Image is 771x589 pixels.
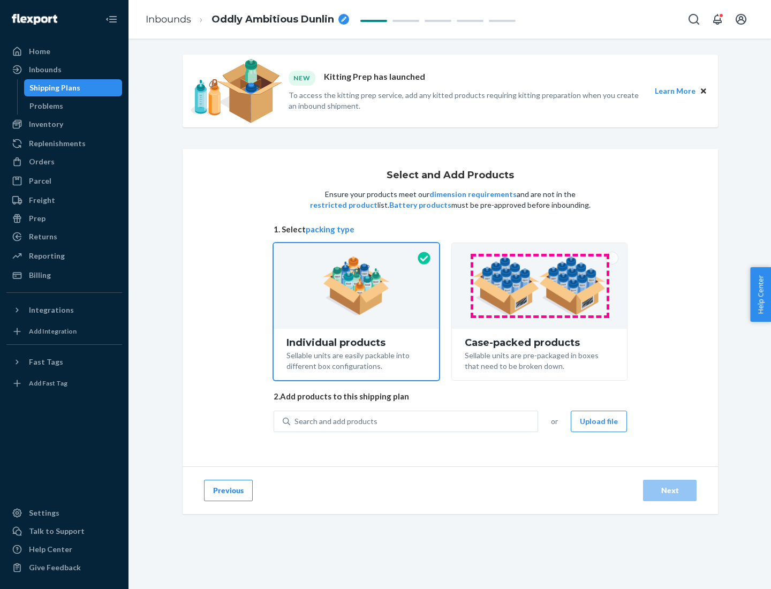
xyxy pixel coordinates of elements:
img: case-pack.59cecea509d18c883b923b81aeac6d0b.png [473,256,606,315]
a: Billing [6,267,122,284]
button: Integrations [6,301,122,319]
div: Settings [29,508,59,518]
a: Inbounds [146,13,191,25]
a: Shipping Plans [24,79,123,96]
div: NEW [289,71,315,85]
button: dimension requirements [429,189,517,200]
button: Open account menu [730,9,752,30]
button: Battery products [389,200,451,210]
p: Kitting Prep has launched [324,71,425,85]
div: Freight [29,195,55,206]
img: individual-pack.facf35554cb0f1810c75b2bd6df2d64e.png [323,256,390,315]
a: Reporting [6,247,122,265]
a: Problems [24,97,123,115]
div: Give Feedback [29,562,81,573]
button: Fast Tags [6,353,122,371]
div: Replenishments [29,138,86,149]
a: Inbounds [6,61,122,78]
div: Case-packed products [465,337,614,348]
ol: breadcrumbs [137,4,358,35]
button: Close [698,85,709,97]
button: Open notifications [707,9,728,30]
h1: Select and Add Products [387,170,514,181]
div: Billing [29,270,51,281]
a: Talk to Support [6,523,122,540]
div: Inbounds [29,64,62,75]
div: Add Integration [29,327,77,336]
div: Next [652,485,687,496]
a: Returns [6,228,122,245]
a: Settings [6,504,122,522]
button: Open Search Box [683,9,705,30]
span: 2. Add products to this shipping plan [274,391,627,402]
a: Home [6,43,122,60]
a: Add Integration [6,323,122,340]
button: Close Navigation [101,9,122,30]
button: packing type [306,224,354,235]
a: Help Center [6,541,122,558]
button: Next [643,480,697,501]
div: Parcel [29,176,51,186]
div: Individual products [286,337,426,348]
div: Inventory [29,119,63,130]
div: Help Center [29,544,72,555]
a: Freight [6,192,122,209]
div: Search and add products [294,416,377,427]
button: restricted product [310,200,377,210]
button: Previous [204,480,253,501]
div: Sellable units are easily packable into different box configurations. [286,348,426,372]
a: Parcel [6,172,122,190]
span: Oddly Ambitious Dunlin [211,13,334,27]
a: Replenishments [6,135,122,152]
p: To access the kitting prep service, add any kitted products requiring kitting preparation when yo... [289,90,645,111]
a: Prep [6,210,122,227]
span: or [551,416,558,427]
p: Ensure your products meet our and are not in the list. must be pre-approved before inbounding. [309,189,592,210]
div: Shipping Plans [29,82,80,93]
div: Home [29,46,50,57]
div: Integrations [29,305,74,315]
div: Add Fast Tag [29,379,67,388]
button: Upload file [571,411,627,432]
a: Orders [6,153,122,170]
div: Reporting [29,251,65,261]
div: Problems [29,101,63,111]
div: Prep [29,213,46,224]
span: 1. Select [274,224,627,235]
div: Orders [29,156,55,167]
img: Flexport logo [12,14,57,25]
div: Talk to Support [29,526,85,537]
button: Help Center [750,267,771,322]
a: Inventory [6,116,122,133]
a: Add Fast Tag [6,375,122,392]
button: Give Feedback [6,559,122,576]
div: Fast Tags [29,357,63,367]
div: Returns [29,231,57,242]
div: Sellable units are pre-packaged in boxes that need to be broken down. [465,348,614,372]
button: Learn More [655,85,696,97]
